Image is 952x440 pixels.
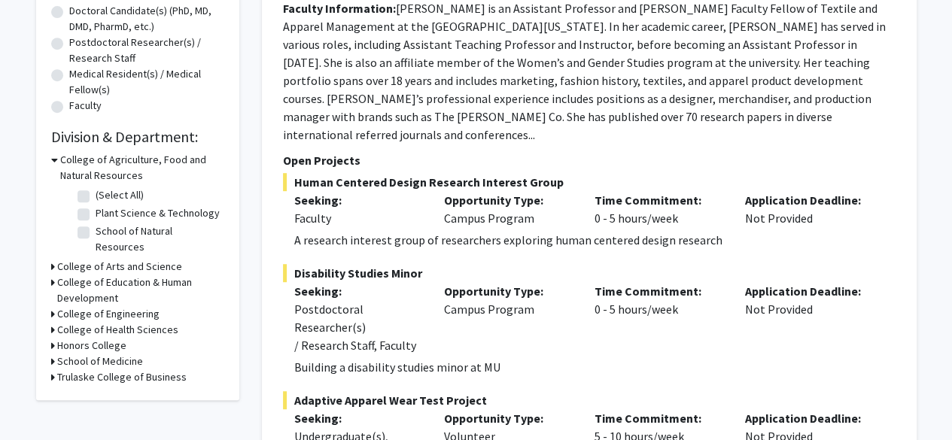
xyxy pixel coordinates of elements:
p: Open Projects [283,151,896,169]
iframe: Chat [11,372,64,429]
label: (Select All) [96,187,144,203]
h3: Trulaske College of Business [57,369,187,385]
label: Plant Science & Technology [96,205,220,221]
h2: Division & Department: [51,128,224,146]
p: Building a disability studies minor at MU [294,358,896,376]
p: Application Deadline: [745,191,873,209]
div: 0 - 5 hours/week [583,282,734,354]
b: Faculty Information: [283,1,396,16]
div: Campus Program [433,191,583,227]
label: Medical Resident(s) / Medical Fellow(s) [69,66,224,98]
fg-read-more: [PERSON_NAME] is an Assistant Professor and [PERSON_NAME] Faculty Fellow of Textile and Apparel M... [283,1,886,142]
p: Application Deadline: [745,409,873,427]
h3: College of Arts and Science [57,259,182,275]
label: Doctoral Candidate(s) (PhD, MD, DMD, PharmD, etc.) [69,3,224,35]
span: Disability Studies Minor [283,264,896,282]
p: Seeking: [294,409,422,427]
p: Opportunity Type: [444,409,572,427]
p: Time Commitment: [595,282,722,300]
div: Not Provided [734,191,884,227]
label: Faculty [69,98,102,114]
p: Seeking: [294,282,422,300]
p: Opportunity Type: [444,282,572,300]
span: Adaptive Apparel Wear Test Project [283,391,896,409]
p: Seeking: [294,191,422,209]
p: Application Deadline: [745,282,873,300]
h3: College of Health Sciences [57,322,178,338]
p: Time Commitment: [595,191,722,209]
p: Opportunity Type: [444,191,572,209]
h3: College of Education & Human Development [57,275,224,306]
div: 0 - 5 hours/week [583,191,734,227]
h3: School of Medicine [57,354,143,369]
h3: Honors College [57,338,126,354]
h3: College of Agriculture, Food and Natural Resources [60,152,224,184]
label: Postdoctoral Researcher(s) / Research Staff [69,35,224,66]
div: Faculty [294,209,422,227]
h3: College of Engineering [57,306,160,322]
p: Time Commitment: [595,409,722,427]
span: Human Centered Design Research Interest Group [283,173,896,191]
div: Not Provided [734,282,884,354]
label: School of Natural Resources [96,223,221,255]
div: Postdoctoral Researcher(s) / Research Staff, Faculty [294,300,422,354]
p: A research interest group of researchers exploring human centered design research [294,231,896,249]
div: Campus Program [433,282,583,354]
